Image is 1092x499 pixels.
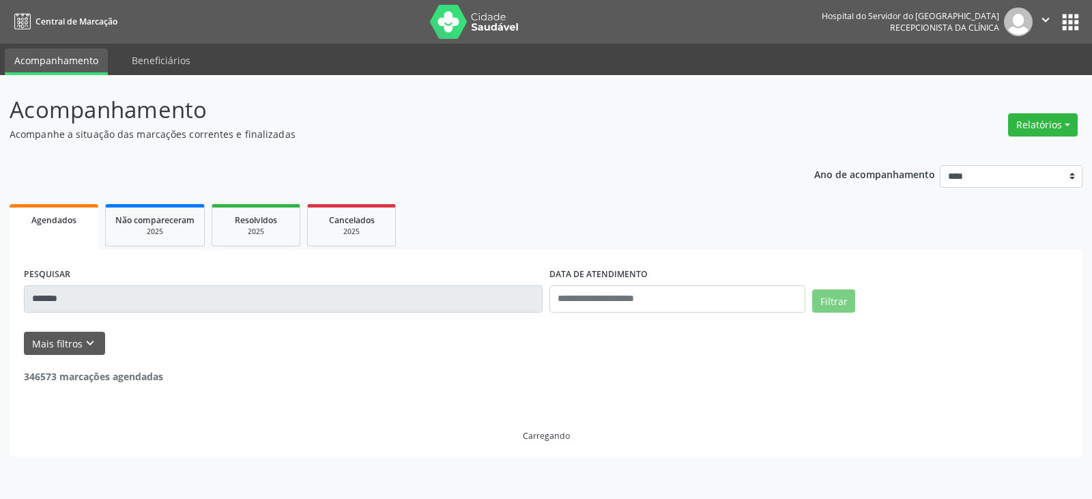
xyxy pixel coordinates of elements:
[1038,12,1053,27] i: 
[329,214,375,226] span: Cancelados
[1033,8,1059,36] button: 
[10,10,117,33] a: Central de Marcação
[5,48,108,75] a: Acompanhamento
[122,48,200,72] a: Beneficiários
[1008,113,1078,137] button: Relatórios
[822,10,999,22] div: Hospital do Servidor do [GEOGRAPHIC_DATA]
[115,227,195,237] div: 2025
[812,289,855,313] button: Filtrar
[24,370,163,383] strong: 346573 marcações agendadas
[1059,10,1082,34] button: apps
[35,16,117,27] span: Central de Marcação
[890,22,999,33] span: Recepcionista da clínica
[10,127,760,141] p: Acompanhe a situação das marcações correntes e finalizadas
[235,214,277,226] span: Resolvidos
[24,332,105,356] button: Mais filtroskeyboard_arrow_down
[1004,8,1033,36] img: img
[115,214,195,226] span: Não compareceram
[523,430,570,442] div: Carregando
[222,227,290,237] div: 2025
[24,264,70,285] label: PESQUISAR
[10,93,760,127] p: Acompanhamento
[317,227,386,237] div: 2025
[814,165,935,182] p: Ano de acompanhamento
[31,214,76,226] span: Agendados
[83,336,98,351] i: keyboard_arrow_down
[549,264,648,285] label: DATA DE ATENDIMENTO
